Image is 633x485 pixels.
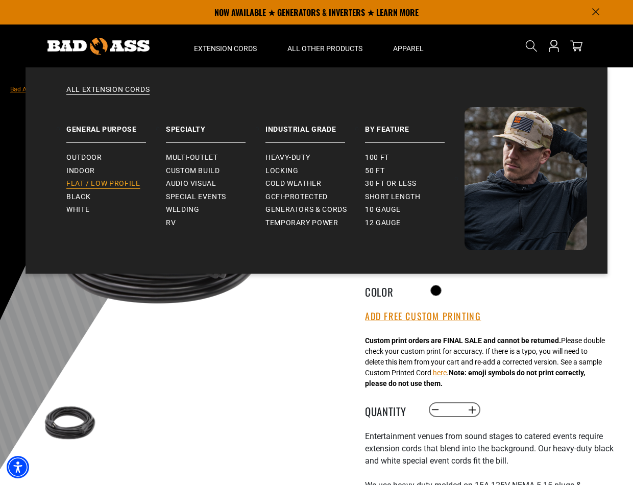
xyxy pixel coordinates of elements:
button: Add Free Custom Printing [365,311,481,322]
span: Apparel [393,44,424,53]
a: Custom Build [166,164,265,178]
summary: All Other Products [272,25,378,67]
span: Custom Build [166,166,220,176]
a: 100 ft [365,151,465,164]
label: Quantity [365,403,416,417]
span: Audio Visual [166,179,216,188]
span: Locking [265,166,298,176]
a: Locking [265,164,365,178]
summary: Search [523,38,540,54]
a: Short Length [365,190,465,204]
span: GCFI-Protected [265,192,328,202]
a: Open this option [546,25,562,67]
span: Outdoor [66,153,102,162]
nav: breadcrumbs [10,83,224,95]
a: 10 gauge [365,203,465,216]
a: Black [66,190,166,204]
span: Short Length [365,192,421,202]
a: Generators & Cords [265,203,365,216]
legend: Color [365,284,416,297]
strong: Note: emoji symbols do not print correctly, please do not use them. [365,369,585,387]
a: Flat / Low Profile [66,177,166,190]
span: 50 ft [365,166,384,176]
span: Flat / Low Profile [66,179,140,188]
a: cart [568,40,585,52]
span: Welding [166,205,199,214]
a: Multi-Outlet [166,151,265,164]
a: Specialty [166,107,265,143]
a: General Purpose [66,107,166,143]
a: Industrial Grade [265,107,365,143]
span: White [66,205,89,214]
strong: Custom print orders are FINAL SALE and cannot be returned. [365,336,561,345]
a: Special Events [166,190,265,204]
span: Special Events [166,192,226,202]
span: Multi-Outlet [166,153,218,162]
img: Bad Ass Extension Cords [47,38,150,55]
summary: Apparel [378,25,439,67]
span: Cold Weather [265,179,322,188]
a: GCFI-Protected [265,190,365,204]
a: 30 ft or less [365,177,465,190]
summary: Extension Cords [179,25,272,67]
img: black [40,393,100,452]
span: RV [166,219,176,228]
a: Heavy-Duty [265,151,365,164]
span: Black [66,192,90,202]
a: White [66,203,166,216]
span: All Other Products [287,44,362,53]
span: Temporary Power [265,219,338,228]
a: By Feature [365,107,465,143]
a: Outdoor [66,151,166,164]
a: Cold Weather [265,177,365,190]
img: Bad Ass Extension Cords [465,107,587,250]
span: 12 gauge [365,219,401,228]
span: Extension Cords [194,44,257,53]
div: Accessibility Menu [7,456,29,478]
span: 10 gauge [365,205,401,214]
a: 12 gauge [365,216,465,230]
span: Indoor [66,166,95,176]
a: RV [166,216,265,230]
a: Indoor [66,164,166,178]
a: Welding [166,203,265,216]
a: All Extension Cords [46,85,587,107]
span: Generators & Cords [265,205,347,214]
span: 100 ft [365,153,389,162]
button: here [433,368,447,378]
span: 30 ft or less [365,179,416,188]
span: Heavy-Duty [265,153,310,162]
a: Bad Ass Extension Cords [10,86,79,93]
a: 50 ft [365,164,465,178]
a: Audio Visual [166,177,265,190]
div: Please double check your custom print for accuracy. If there is a typo, you will need to delete t... [365,335,605,389]
a: Temporary Power [265,216,365,230]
